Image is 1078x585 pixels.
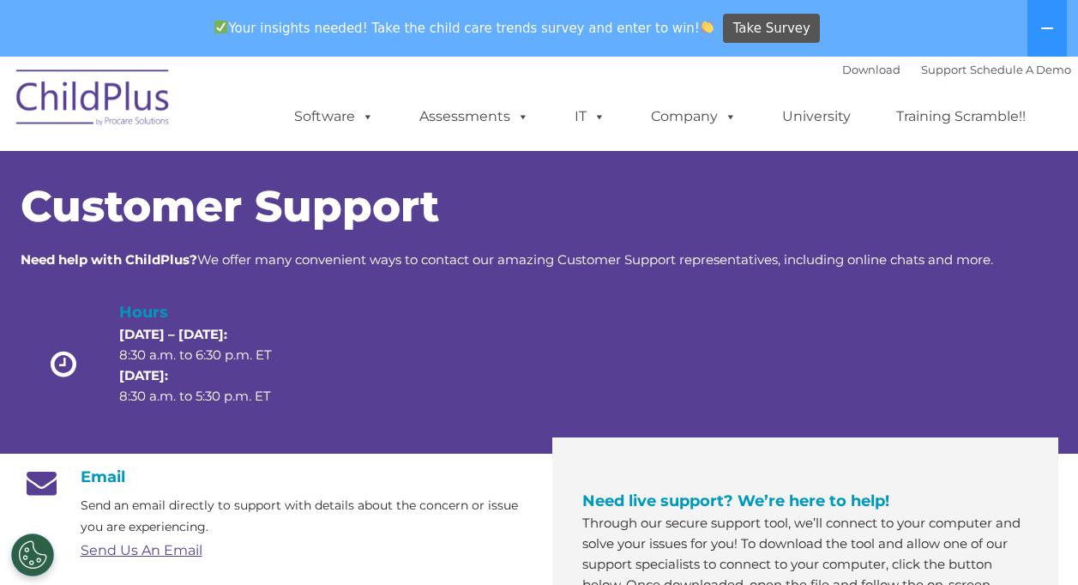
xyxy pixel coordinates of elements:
[21,251,993,268] span: We offer many convenient ways to contact our amazing Customer Support representatives, including ...
[208,11,721,45] span: Your insights needed! Take the child care trends survey and enter to win!
[21,180,439,232] span: Customer Support
[582,492,889,510] span: Need live support? We’re here to help!
[733,14,810,44] span: Take Survey
[119,326,227,342] strong: [DATE] – [DATE]:
[765,100,868,134] a: University
[8,57,179,143] img: ChildPlus by Procare Solutions
[119,300,301,324] h4: Hours
[21,467,527,486] h4: Email
[277,100,391,134] a: Software
[701,21,714,33] img: 👏
[21,251,197,268] strong: Need help with ChildPlus?
[842,63,900,76] a: Download
[81,542,202,558] a: Send Us An Email
[119,324,301,407] p: 8:30 a.m. to 6:30 p.m. ET 8:30 a.m. to 5:30 p.m. ET
[402,100,546,134] a: Assessments
[842,63,1071,76] font: |
[557,100,623,134] a: IT
[921,63,967,76] a: Support
[119,367,168,383] strong: [DATE]:
[634,100,754,134] a: Company
[970,63,1071,76] a: Schedule A Demo
[81,495,527,538] p: Send an email directly to support with details about the concern or issue you are experiencing.
[879,100,1043,134] a: Training Scramble!!
[723,14,820,44] a: Take Survey
[11,534,54,576] button: Cookies Settings
[214,21,227,33] img: ✅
